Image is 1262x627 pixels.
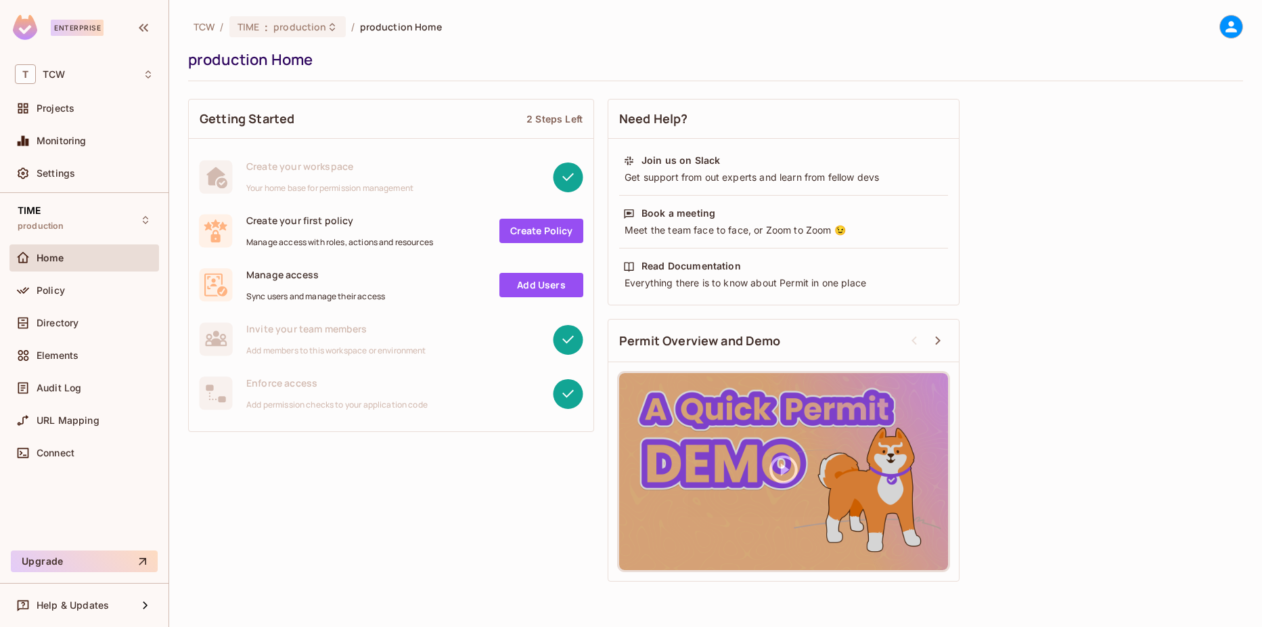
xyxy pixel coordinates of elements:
span: Projects [37,103,74,114]
span: Elements [37,350,78,361]
img: SReyMgAAAABJRU5ErkJggg== [13,15,37,40]
span: Audit Log [37,383,81,393]
span: Home [37,253,64,263]
span: Connect [37,448,74,458]
a: Create Policy [499,219,583,243]
div: Enterprise [51,20,104,36]
span: Manage access [246,268,385,281]
div: Read Documentation [641,259,741,273]
li: / [220,20,223,33]
div: 2 Steps Left [526,112,583,125]
span: TIME [238,20,260,33]
span: Monitoring [37,135,87,146]
span: Help & Updates [37,600,109,611]
span: Create your workspace [246,160,413,173]
span: Workspace: TCW [43,69,65,80]
span: TIME [18,205,41,216]
span: URL Mapping [37,415,99,426]
div: production Home [188,49,1236,70]
span: T [15,64,36,84]
span: production Home [360,20,442,33]
span: Need Help? [619,110,688,127]
span: Add permission checks to your application code [246,399,428,410]
span: : [264,22,269,33]
div: Join us on Slack [641,154,720,167]
span: production [18,221,64,232]
a: Add Users [499,273,583,297]
span: Add members to this workspace or environment [246,345,426,356]
span: production [273,20,326,33]
div: Get support from out experts and learn from fellow devs [623,171,944,184]
div: Meet the team face to face, or Zoom to Zoom 😉 [623,223,944,237]
span: Permit Overview and Demo [619,332,781,349]
span: Directory [37,318,78,328]
span: Create your first policy [246,214,433,227]
span: Getting Started [200,110,294,127]
div: Everything there is to know about Permit in one place [623,276,944,290]
span: Policy [37,285,65,296]
span: Your home base for permission management [246,183,413,194]
li: / [351,20,355,33]
span: Sync users and manage their access [246,291,385,302]
span: Settings [37,168,75,179]
div: Book a meeting [641,207,715,220]
button: Upgrade [11,550,158,572]
span: Invite your team members [246,322,426,335]
span: Manage access with roles, actions and resources [246,237,433,248]
span: Enforce access [246,376,428,389]
span: the active workspace [194,20,215,33]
